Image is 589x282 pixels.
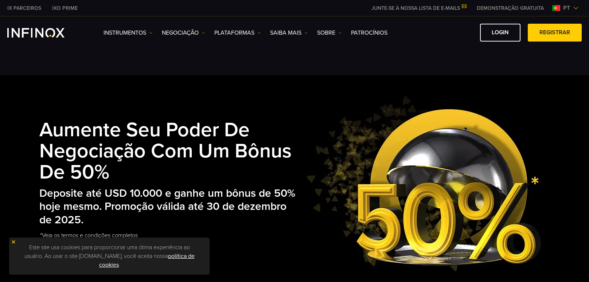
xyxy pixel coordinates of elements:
a: INFINOX [47,4,83,12]
a: INFINOX MENU [471,4,549,12]
a: INFINOX Logo [7,28,82,38]
a: PLATAFORMAS [214,28,261,37]
a: Registrar [528,24,582,42]
a: Login [480,24,520,42]
a: SOBRE [317,28,342,37]
img: yellow close icon [11,239,16,244]
a: *Veja os termos e condições completos [39,227,139,244]
a: JUNTE-SE À NOSSA LISTA DE E-MAILS [366,5,471,11]
a: NEGOCIAÇÃO [162,28,205,37]
strong: Aumente seu poder de negociação com um bônus de 50% [39,118,292,184]
h2: Deposite até USD 10.000 e ganhe um bônus de 50% hoje mesmo. Promoção válida até 30 de dezembro de... [39,187,299,227]
span: pt [560,4,573,12]
a: Patrocínios [351,28,387,37]
a: Instrumentos [104,28,153,37]
p: Este site usa cookies para proporcionar uma ótima experiência ao usuário. Ao usar o site [DOMAIN_... [13,241,206,271]
a: INFINOX [2,4,47,12]
a: Saiba mais [270,28,308,37]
